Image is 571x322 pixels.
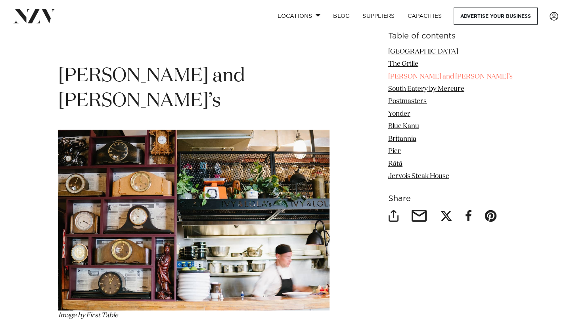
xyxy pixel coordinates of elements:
[388,32,513,40] h6: Table of contents
[388,136,416,142] a: Britannia
[13,9,56,23] img: nzv-logo.png
[58,312,118,319] span: Image by First Table
[388,195,513,203] h6: Share
[388,73,513,80] a: [PERSON_NAME] and [PERSON_NAME]’s
[388,98,427,105] a: Postmasters
[388,48,458,55] a: [GEOGRAPHIC_DATA]
[388,123,419,130] a: Blue Kanu
[388,86,464,92] a: South Eatery by Mercure
[58,130,330,311] img: queenstown venue, queenstown restaurant venue, queenstown
[58,67,245,111] span: [PERSON_NAME] and [PERSON_NAME]’s
[454,8,538,25] a: Advertise your business
[388,61,418,67] a: The Grille
[356,8,401,25] a: SUPPLIERS
[388,161,402,167] a: Rātā
[388,148,401,155] a: Pier
[388,173,449,180] a: Jervois Steak House
[401,8,448,25] a: Capacities
[388,111,410,117] a: Yonder
[327,8,356,25] a: BLOG
[271,8,327,25] a: Locations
